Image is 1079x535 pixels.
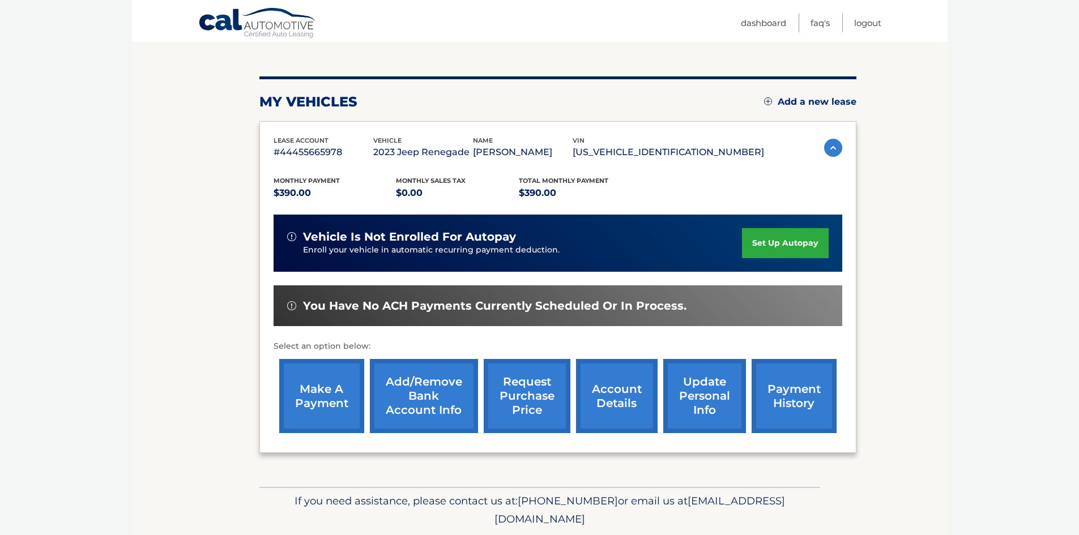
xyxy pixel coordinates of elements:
span: [EMAIL_ADDRESS][DOMAIN_NAME] [494,494,785,525]
a: FAQ's [811,14,830,32]
span: vehicle [373,136,402,144]
p: Enroll your vehicle in automatic recurring payment deduction. [303,244,743,256]
p: [PERSON_NAME] [473,144,573,160]
a: Add a new lease [764,96,856,108]
p: 2023 Jeep Renegade [373,144,473,160]
a: Add/Remove bank account info [370,359,478,433]
a: Logout [854,14,881,32]
a: Cal Automotive [198,7,317,40]
a: set up autopay [742,228,828,258]
p: Select an option below: [274,340,842,353]
img: alert-white.svg [287,232,296,241]
span: vin [573,136,585,144]
span: Monthly sales Tax [396,177,466,185]
a: payment history [752,359,837,433]
span: name [473,136,493,144]
p: $390.00 [519,185,642,201]
a: request purchase price [484,359,570,433]
p: If you need assistance, please contact us at: or email us at [267,492,813,528]
img: alert-white.svg [287,301,296,310]
p: #44455665978 [274,144,373,160]
a: account details [576,359,658,433]
p: $0.00 [396,185,519,201]
a: update personal info [663,359,746,433]
span: Total Monthly Payment [519,177,608,185]
img: accordion-active.svg [824,139,842,157]
p: $390.00 [274,185,396,201]
a: make a payment [279,359,364,433]
span: You have no ACH payments currently scheduled or in process. [303,299,686,313]
a: Dashboard [741,14,786,32]
h2: my vehicles [259,93,357,110]
span: lease account [274,136,329,144]
span: Monthly Payment [274,177,340,185]
span: vehicle is not enrolled for autopay [303,230,516,244]
p: [US_VEHICLE_IDENTIFICATION_NUMBER] [573,144,764,160]
span: [PHONE_NUMBER] [518,494,618,507]
img: add.svg [764,97,772,105]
